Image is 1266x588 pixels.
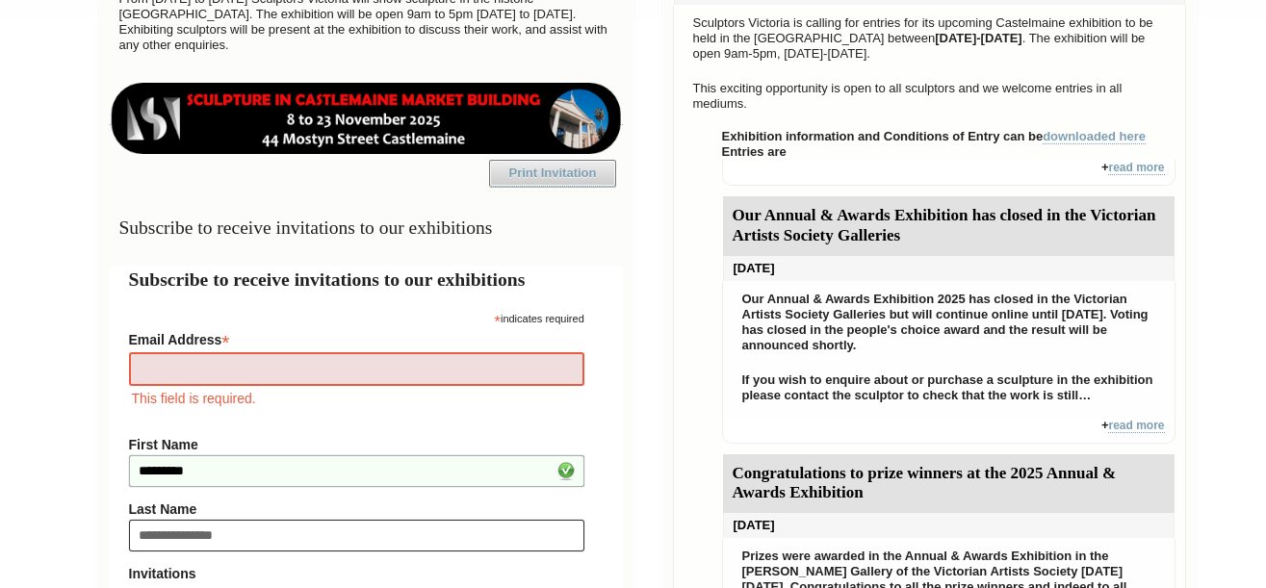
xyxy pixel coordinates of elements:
[733,287,1165,358] p: Our Annual & Awards Exhibition 2025 has closed in the Victorian Artists Society Galleries but wil...
[129,566,584,581] strong: Invitations
[722,129,1147,144] strong: Exhibition information and Conditions of Entry can be
[935,31,1022,45] strong: [DATE]-[DATE]
[723,513,1175,538] div: [DATE]
[110,83,623,154] img: castlemaine-ldrbd25v2.png
[1108,161,1164,175] a: read more
[129,308,584,326] div: indicates required
[110,209,623,246] h3: Subscribe to receive invitations to our exhibitions
[129,266,604,294] h2: Subscribe to receive invitations to our exhibitions
[1108,419,1164,433] a: read more
[684,76,1176,116] p: This exciting opportunity is open to all sculptors and we welcome entries in all mediums.
[489,160,616,187] a: Print Invitation
[684,11,1176,66] p: Sculptors Victoria is calling for entries for its upcoming Castelmaine exhibition to be held in t...
[723,454,1175,514] div: Congratulations to prize winners at the 2025 Annual & Awards Exhibition
[723,196,1175,256] div: Our Annual & Awards Exhibition has closed in the Victorian Artists Society Galleries
[129,501,584,517] label: Last Name
[723,256,1175,281] div: [DATE]
[129,388,584,409] div: This field is required.
[1043,129,1146,144] a: downloaded here
[129,326,584,349] label: Email Address
[722,418,1176,444] div: +
[722,160,1176,186] div: +
[129,437,584,452] label: First Name
[733,368,1165,408] p: If you wish to enquire about or purchase a sculpture in the exhibition please contact the sculpto...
